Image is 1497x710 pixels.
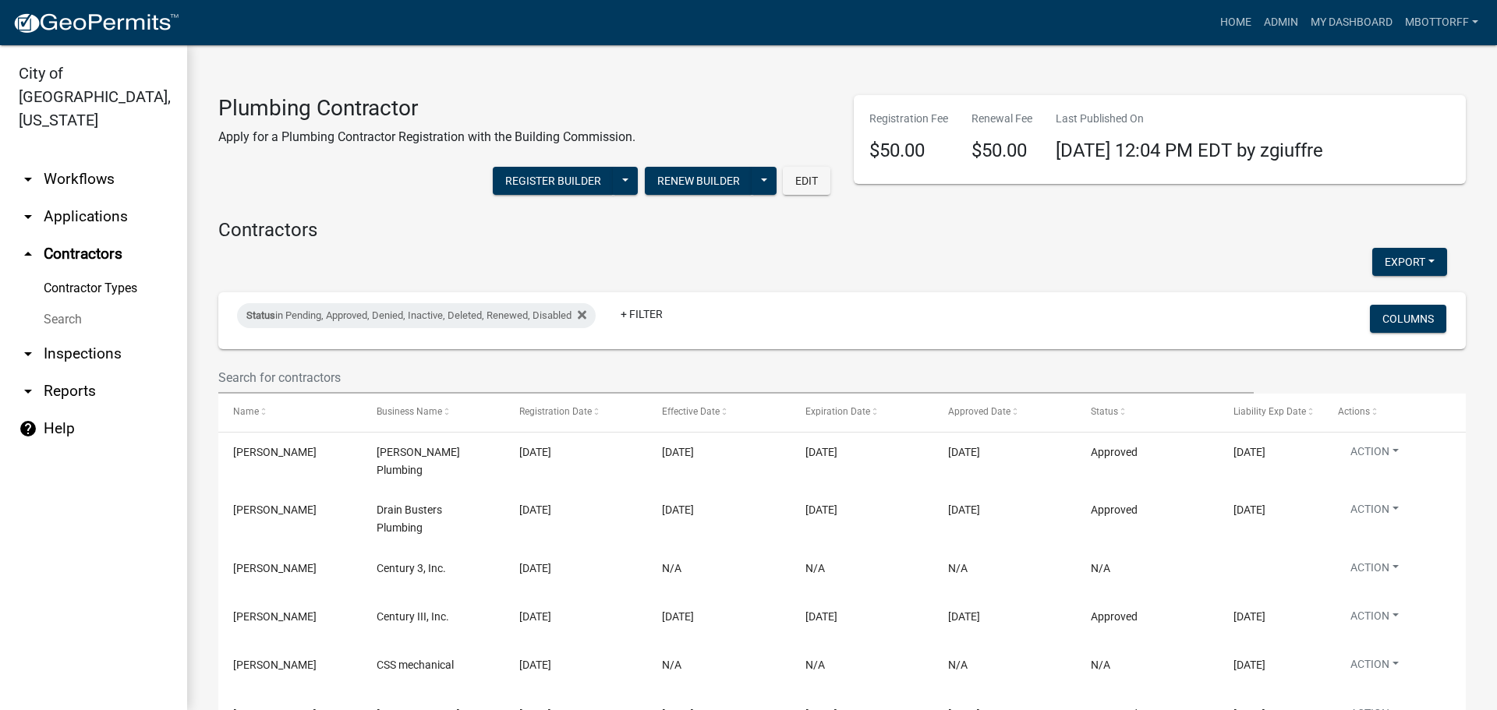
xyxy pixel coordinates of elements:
p: Last Published On [1056,111,1323,127]
p: Registration Fee [869,111,948,127]
datatable-header-cell: Actions [1323,394,1466,431]
span: 09/16/2025 [519,503,551,516]
h4: $50.00 [971,140,1032,162]
span: Chuck Metcalf [233,446,317,458]
span: N/A [662,659,681,671]
span: N/A [805,562,825,574]
button: Columns [1370,305,1446,333]
span: Liability Exp Date [1233,406,1306,417]
p: Apply for a Plumbing Contractor Registration with the Building Commission. [218,128,635,147]
span: Status [246,309,275,321]
span: Actions [1338,406,1370,417]
button: Action [1338,608,1411,631]
span: 12/05/2025 [1233,503,1265,516]
span: Donald Hughes [233,503,317,516]
button: Action [1338,656,1411,679]
datatable-header-cell: Effective Date [647,394,790,431]
span: 09/16/2025 [662,503,694,516]
button: Action [1338,443,1411,466]
i: arrow_drop_up [19,245,37,263]
div: in Pending, Approved, Denied, Inactive, Deleted, Renewed, Disabled [237,303,596,328]
span: 09/08/2025 [519,610,551,623]
span: Approved Date [948,406,1010,417]
span: Approved [1091,610,1138,623]
h4: $50.00 [869,140,948,162]
span: 12/31/2025 [1233,610,1265,623]
span: 12/31/2025 [805,610,837,623]
button: Edit [783,167,830,195]
span: 12/15/2025 [1233,446,1265,458]
a: Admin [1258,8,1304,37]
p: Renewal Fee [971,111,1032,127]
button: Renew Builder [645,167,752,195]
span: 09/16/2025 [948,503,980,516]
a: Mbottorff [1399,8,1485,37]
span: N/A [662,562,681,574]
span: Effective Date [662,406,720,417]
button: Action [1338,501,1411,524]
span: Adam schoenbachler [233,659,317,671]
span: Blevins Plumbing [377,446,460,476]
span: 04/21/2026 [1233,659,1265,671]
i: arrow_drop_down [19,344,37,363]
h3: Plumbing Contractor [218,95,635,122]
span: 09/22/2025 [519,446,551,458]
span: N/A [948,659,968,671]
a: + Filter [608,300,675,328]
span: Approved [1091,503,1138,516]
span: Name [233,406,259,417]
span: N/A [805,659,825,671]
span: 12/31/2025 [805,446,837,458]
a: My Dashboard [1304,8,1399,37]
span: N/A [1091,562,1110,574]
span: Business Name [377,406,442,417]
datatable-header-cell: Approved Date [933,394,1076,431]
i: arrow_drop_down [19,207,37,226]
datatable-header-cell: Business Name [361,394,504,431]
span: Century 3, Inc. [377,562,446,574]
span: 09/09/2025 [662,610,694,623]
span: John Elmore [233,562,317,574]
span: N/A [1091,659,1110,671]
i: help [19,419,37,438]
span: 09/09/2025 [948,610,980,623]
button: Export [1372,248,1447,276]
span: [DATE] 12:04 PM EDT by zgiuffre [1056,140,1323,161]
input: Search for contractors [218,362,1254,394]
datatable-header-cell: Status [1076,394,1219,431]
span: Drain Busters Plumbing [377,503,442,534]
datatable-header-cell: Name [218,394,361,431]
a: Home [1214,8,1258,37]
span: Expiration Date [805,406,870,417]
span: Century III, Inc. [377,610,449,623]
span: Status [1091,406,1118,417]
span: 12/31/2025 [805,503,837,516]
h4: Contractors [218,219,1466,242]
i: arrow_drop_down [19,382,37,401]
datatable-header-cell: Expiration Date [790,394,933,431]
span: CSS mechanical [377,659,454,671]
button: Register Builder [493,167,614,195]
span: Registration Date [519,406,592,417]
datatable-header-cell: Liability Exp Date [1219,394,1322,431]
span: 09/08/2025 [519,562,551,574]
span: Michael Johnson [233,610,317,623]
span: N/A [948,562,968,574]
datatable-header-cell: Registration Date [504,394,647,431]
span: 09/22/2025 [662,446,694,458]
i: arrow_drop_down [19,170,37,189]
span: 08/19/2025 [519,659,551,671]
span: 09/22/2025 [948,446,980,458]
span: Approved [1091,446,1138,458]
button: Action [1338,560,1411,582]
